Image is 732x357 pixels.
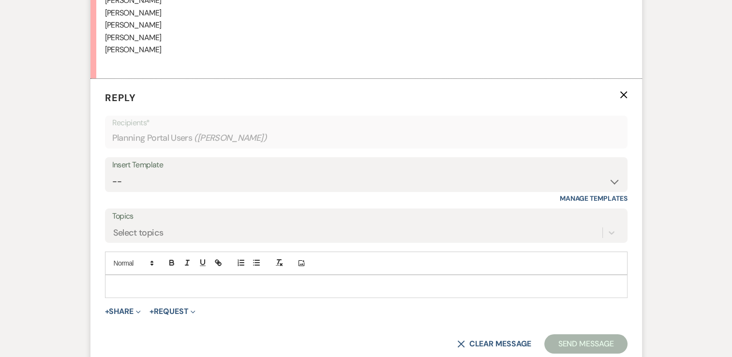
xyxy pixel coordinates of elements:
span: [PERSON_NAME] [105,45,162,55]
button: Share [105,308,141,315]
span: + [149,308,154,315]
div: Insert Template [112,158,620,172]
div: Select topics [113,226,164,239]
button: Send Message [544,334,627,354]
span: [PERSON_NAME] [105,20,162,30]
span: Reply [105,91,136,104]
a: Manage Templates [560,194,627,203]
label: Topics [112,209,620,223]
button: Request [149,308,195,315]
div: Planning Portal Users [112,129,620,148]
span: ( [PERSON_NAME] ) [194,132,267,145]
button: Clear message [457,340,531,348]
span: [PERSON_NAME] [105,8,162,18]
span: + [105,308,109,315]
p: Recipients* [112,117,620,129]
span: [PERSON_NAME] [105,32,162,43]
